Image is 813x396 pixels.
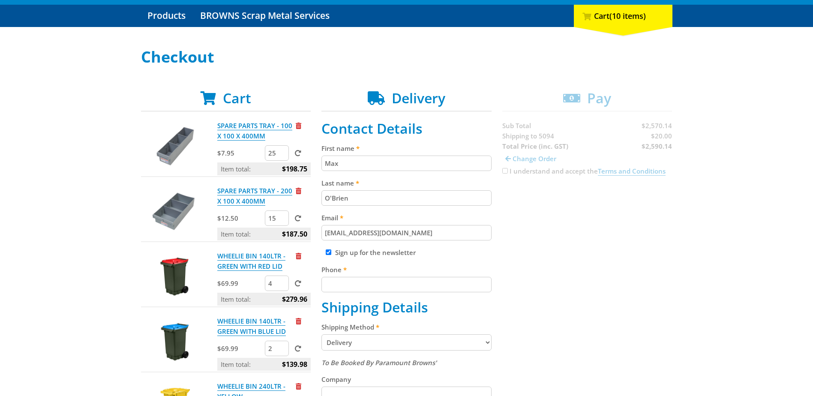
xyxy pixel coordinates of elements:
div: Cart [574,5,672,27]
a: Remove from cart [296,186,301,195]
a: Remove from cart [296,121,301,130]
img: SPARE PARTS TRAY - 100 X 100 X 400MM [149,120,201,172]
span: $139.98 [282,358,307,371]
a: Remove from cart [296,252,301,260]
input: Please enter your last name. [321,190,492,206]
label: First name [321,143,492,153]
label: Company [321,374,492,384]
a: Remove from cart [296,382,301,390]
a: Go to the BROWNS Scrap Metal Services page [194,5,336,27]
h2: Contact Details [321,120,492,137]
p: Item total: [217,358,311,371]
img: SPARE PARTS TRAY - 200 X 100 X 400MM [149,186,201,237]
span: (10 items) [609,11,646,21]
span: Delivery [392,89,445,107]
p: $69.99 [217,278,263,288]
p: Item total: [217,228,311,240]
a: WHEELIE BIN 140LTR - GREEN WITH RED LID [217,252,285,271]
input: Please enter your first name. [321,156,492,171]
a: Go to the Products page [141,5,192,27]
span: $198.75 [282,162,307,175]
label: Sign up for the newsletter [335,248,416,257]
h2: Shipping Details [321,299,492,315]
input: Please enter your email address. [321,225,492,240]
p: $69.99 [217,343,263,354]
p: Item total: [217,162,311,175]
span: $279.96 [282,293,307,306]
img: WHEELIE BIN 140LTR - GREEN WITH RED LID [149,251,201,302]
a: SPARE PARTS TRAY - 100 X 100 X 400MM [217,121,292,141]
label: Email [321,213,492,223]
label: Shipping Method [321,322,492,332]
a: Remove from cart [296,317,301,325]
a: WHEELIE BIN 140LTR - GREEN WITH BLUE LID [217,317,286,336]
input: Please enter your telephone number. [321,277,492,292]
select: Please select a shipping method. [321,334,492,351]
em: To Be Booked By Paramount Browns' [321,358,437,367]
img: WHEELIE BIN 140LTR - GREEN WITH BLUE LID [149,316,201,367]
h1: Checkout [141,48,672,66]
span: Cart [223,89,251,107]
label: Phone [321,264,492,275]
a: SPARE PARTS TRAY - 200 X 100 X 400MM [217,186,292,206]
p: $7.95 [217,148,263,158]
p: Item total: [217,293,311,306]
p: $12.50 [217,213,263,223]
label: Last name [321,178,492,188]
span: $187.50 [282,228,307,240]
